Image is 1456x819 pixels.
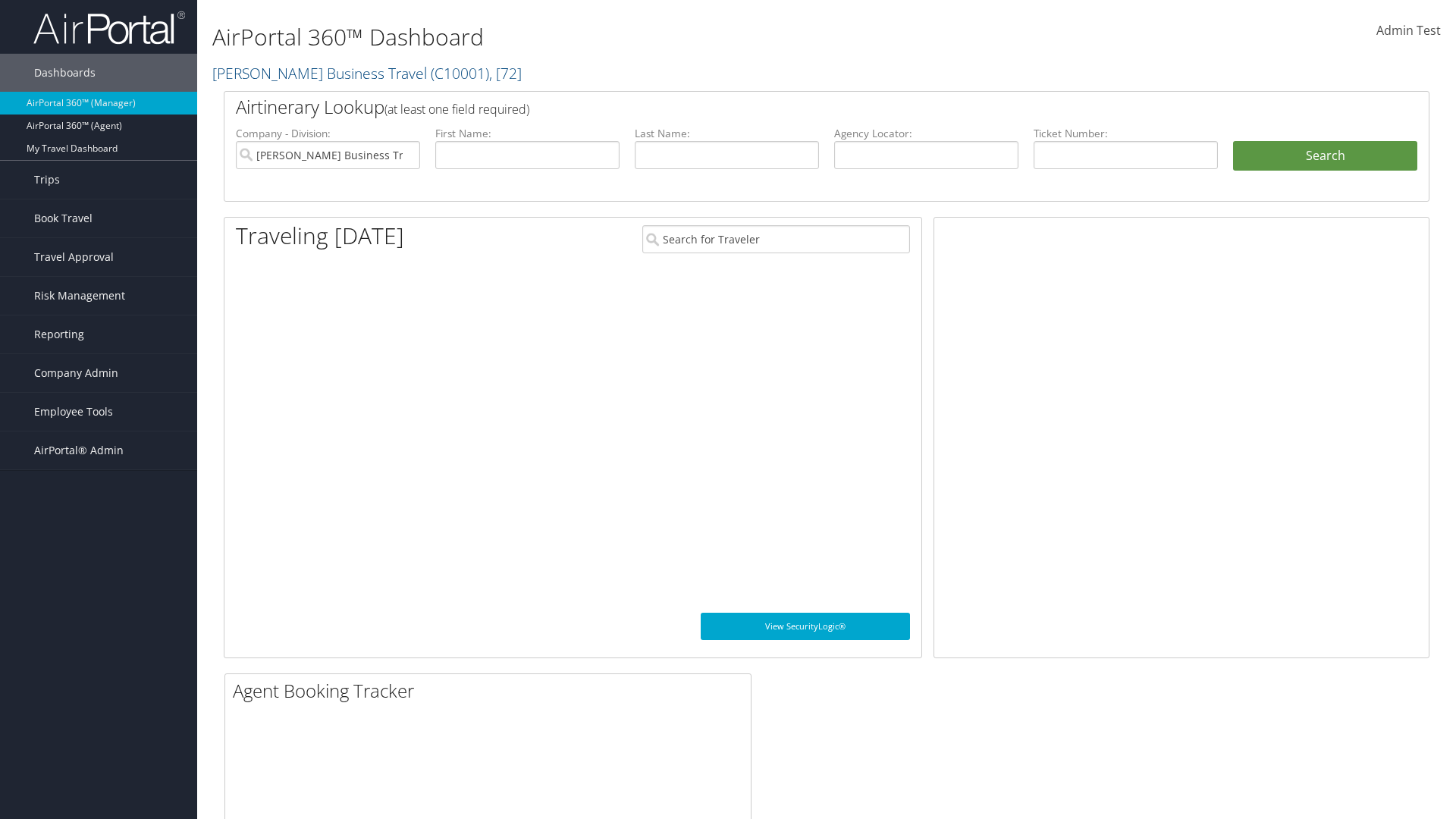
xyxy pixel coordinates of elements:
[34,393,113,431] span: Employee Tools
[34,238,114,276] span: Travel Approval
[34,199,93,237] span: Book Travel
[1376,8,1441,55] a: Admin Test
[236,220,404,252] h1: Traveling [DATE]
[212,63,522,83] a: [PERSON_NAME] Business Travel
[834,126,1018,141] label: Agency Locator:
[34,431,124,469] span: AirPortal® Admin
[1034,126,1218,141] label: Ticket Number:
[1376,22,1441,39] span: Admin Test
[1233,141,1417,171] button: Search
[642,225,910,253] input: Search for Traveler
[635,126,819,141] label: Last Name:
[212,21,1031,53] h1: AirPortal 360™ Dashboard
[34,161,60,199] span: Trips
[34,277,125,315] span: Risk Management
[236,94,1317,120] h2: Airtinerary Lookup
[34,354,118,392] span: Company Admin
[33,10,185,45] img: airportal-logo.png
[236,126,420,141] label: Company - Division:
[34,54,96,92] span: Dashboards
[431,63,489,83] span: ( C10001 )
[435,126,620,141] label: First Name:
[384,101,529,118] span: (at least one field required)
[233,678,751,704] h2: Agent Booking Tracker
[489,63,522,83] span: , [ 72 ]
[34,315,84,353] span: Reporting
[701,613,910,640] a: View SecurityLogic®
